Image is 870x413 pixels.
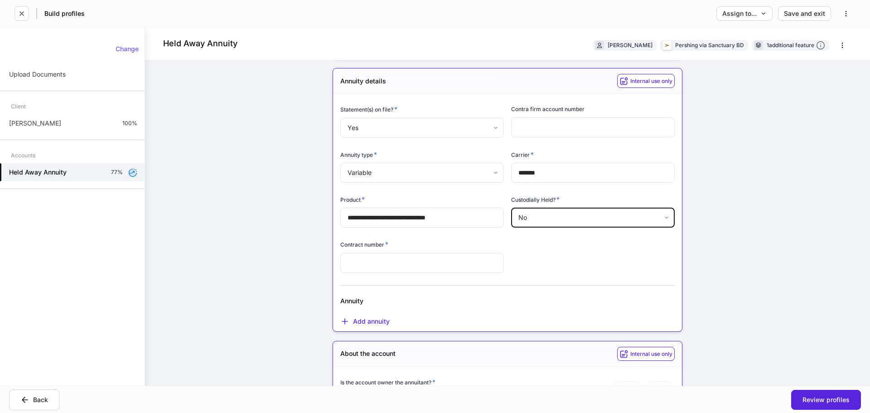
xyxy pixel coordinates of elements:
h6: Statement(s) on file? [340,105,397,114]
button: Review profiles [791,390,861,410]
div: 1 additional feature [767,41,825,50]
p: 77% [111,169,123,176]
div: Assign to... [722,10,767,17]
button: Assign to... [716,6,773,21]
h6: Carrier [511,150,534,159]
div: Review profiles [802,397,850,403]
div: No [511,208,674,228]
div: Back [20,395,48,404]
h6: Internal use only [630,77,672,85]
div: Variable [340,163,503,183]
h4: Held Away Annuity [163,38,237,49]
h5: Annuity details [340,77,386,86]
div: [PERSON_NAME] [608,41,652,49]
div: Save and exit [784,10,825,17]
div: Change [116,46,139,52]
div: Accounts [11,147,35,163]
h6: Is the account owner the annuitant? [340,378,435,387]
h6: Annuity type [340,150,377,159]
h5: Build profiles [44,9,85,18]
h6: Custodially Held? [511,195,560,204]
div: Client [11,98,26,114]
div: Pershing via Sanctuary BD [675,41,744,49]
p: 100% [122,120,137,127]
h6: Internal use only [630,350,672,358]
h5: Held Away Annuity [9,168,67,177]
p: Upload Documents [9,70,66,79]
h6: Contract number [340,240,388,249]
p: [PERSON_NAME] [9,119,61,128]
h6: Product [340,195,365,204]
h5: About the account [340,349,396,358]
button: Change [110,42,145,56]
div: Annuity [340,296,561,306]
div: Yes [340,118,503,138]
button: Save and exit [778,6,831,21]
h6: Contra firm account number [511,105,585,113]
button: Add annuity [340,317,390,326]
button: Back [9,389,59,410]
